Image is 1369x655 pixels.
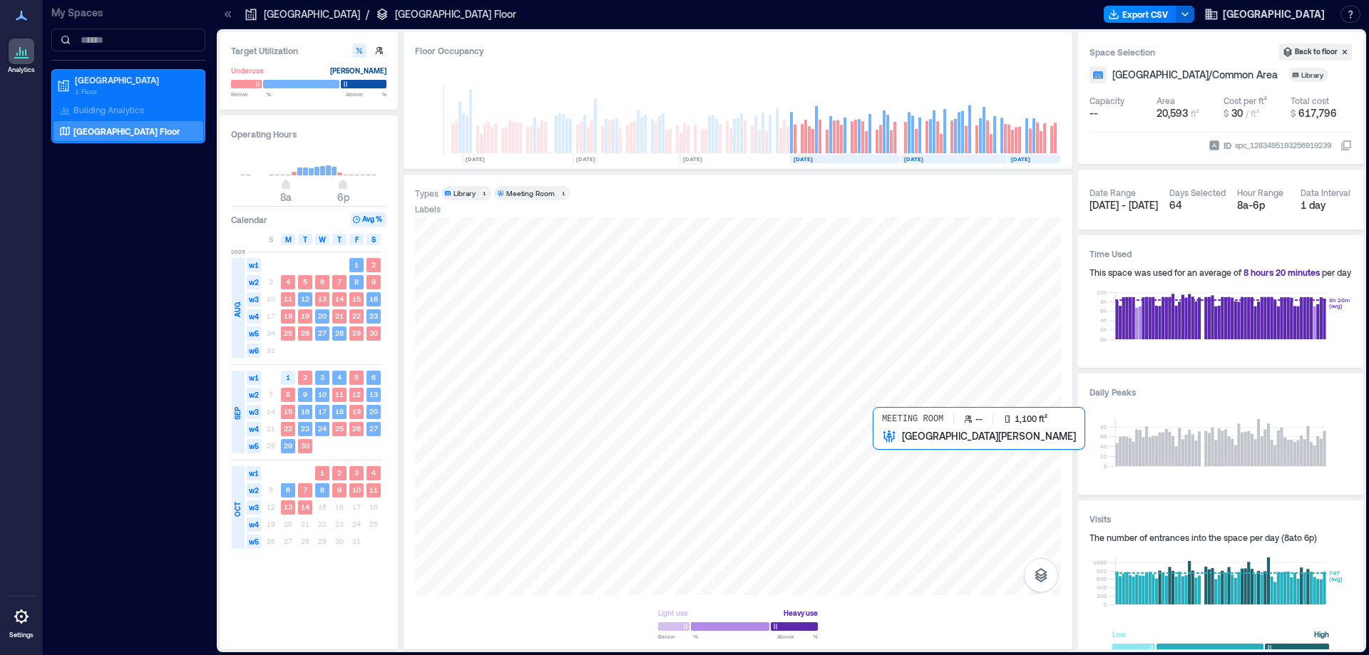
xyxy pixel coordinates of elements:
text: 3 [354,468,359,477]
span: w3 [247,405,261,419]
button: IDspc_1283495193256919239 [1340,140,1352,151]
h3: Space Selection [1089,45,1279,59]
text: 5 [303,277,307,286]
text: 29 [284,441,292,450]
tspan: 600 [1097,576,1107,583]
button: [GEOGRAPHIC_DATA] [1200,3,1329,26]
span: -- [1089,106,1098,120]
span: 8 hours 20 minutes [1244,267,1320,277]
text: 10 [318,390,327,398]
span: w6 [247,344,261,358]
tspan: 4h [1100,316,1107,324]
text: 30 [369,329,378,337]
span: / ft² [1246,108,1259,118]
tspan: 0 [1104,463,1107,470]
text: [DATE] [466,155,485,163]
text: [DATE] [576,155,595,163]
span: w3 [247,500,261,515]
span: [GEOGRAPHIC_DATA]/Common Area [1112,68,1278,82]
p: Settings [9,631,34,639]
div: Cost per ft² [1224,95,1267,106]
span: Above % [346,90,386,98]
text: 16 [301,407,309,416]
div: Hour Range [1237,187,1283,198]
a: Settings [4,599,39,644]
text: 1 [320,468,324,477]
tspan: 40 [1100,443,1107,450]
text: 10 [352,485,361,494]
p: [GEOGRAPHIC_DATA] Floor [395,7,516,21]
h3: Target Utilization [231,43,386,58]
text: 1 [354,260,359,269]
h3: Operating Hours [231,127,386,141]
div: Total cost [1291,95,1329,106]
div: Floor Occupancy [415,43,1061,58]
p: [GEOGRAPHIC_DATA] [264,7,360,21]
text: 2 [337,468,342,477]
span: w2 [247,275,261,289]
text: 7 [337,277,342,286]
text: 16 [369,294,378,303]
tspan: 10h [1097,289,1107,296]
text: [DATE] [794,155,813,163]
div: Meeting Room [506,188,555,198]
text: 5 [354,373,359,381]
button: Back to floor [1279,43,1352,61]
text: 15 [352,294,361,303]
text: 20 [369,407,378,416]
tspan: 800 [1097,567,1107,574]
text: 18 [335,407,344,416]
span: w1 [247,371,261,385]
text: 3 [320,373,324,381]
text: 4 [286,277,290,286]
p: 1 Floor [75,86,195,97]
div: Capacity [1089,95,1124,106]
span: F [355,234,359,245]
span: 8a [280,191,292,203]
span: 30 [1231,107,1243,119]
div: Area [1157,95,1175,106]
span: OCT [232,502,243,517]
text: 12 [301,294,309,303]
text: 13 [369,390,378,398]
div: spc_1283495193256919239 [1234,138,1333,153]
div: Light use [658,606,688,620]
text: 6 [286,485,290,494]
div: Library [1301,70,1326,80]
text: 2 [303,373,307,381]
div: Types [415,187,439,199]
div: 1 [480,189,488,197]
text: 28 [335,329,344,337]
tspan: 6h [1100,307,1107,314]
span: w1 [247,258,261,272]
tspan: 0 [1104,601,1107,608]
span: [DATE] - [DATE] [1089,199,1158,211]
span: w1 [247,466,261,480]
text: 4 [371,468,376,477]
p: [GEOGRAPHIC_DATA] [75,74,195,86]
h3: Calendar [231,212,267,227]
text: 15 [284,407,292,416]
text: 8 [286,390,290,398]
span: w3 [247,292,261,306]
div: This space was used for an average of per day [1089,267,1352,278]
div: Date Range [1089,187,1136,198]
span: T [337,234,342,245]
span: AUG [232,302,243,317]
tspan: 20 [1100,453,1107,460]
span: T [303,234,307,245]
text: 9 [337,485,342,494]
h3: Daily Peaks [1089,385,1352,399]
span: ft² [1191,108,1199,118]
span: w5 [247,439,261,453]
text: 8 [354,277,359,286]
span: W [319,234,326,245]
div: 1 day [1301,198,1353,212]
span: 6p [337,191,349,203]
tspan: 60 [1100,433,1107,440]
text: 19 [352,407,361,416]
span: w4 [247,517,261,532]
span: M [285,234,292,245]
tspan: 80 [1100,423,1107,430]
text: 12 [352,390,361,398]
